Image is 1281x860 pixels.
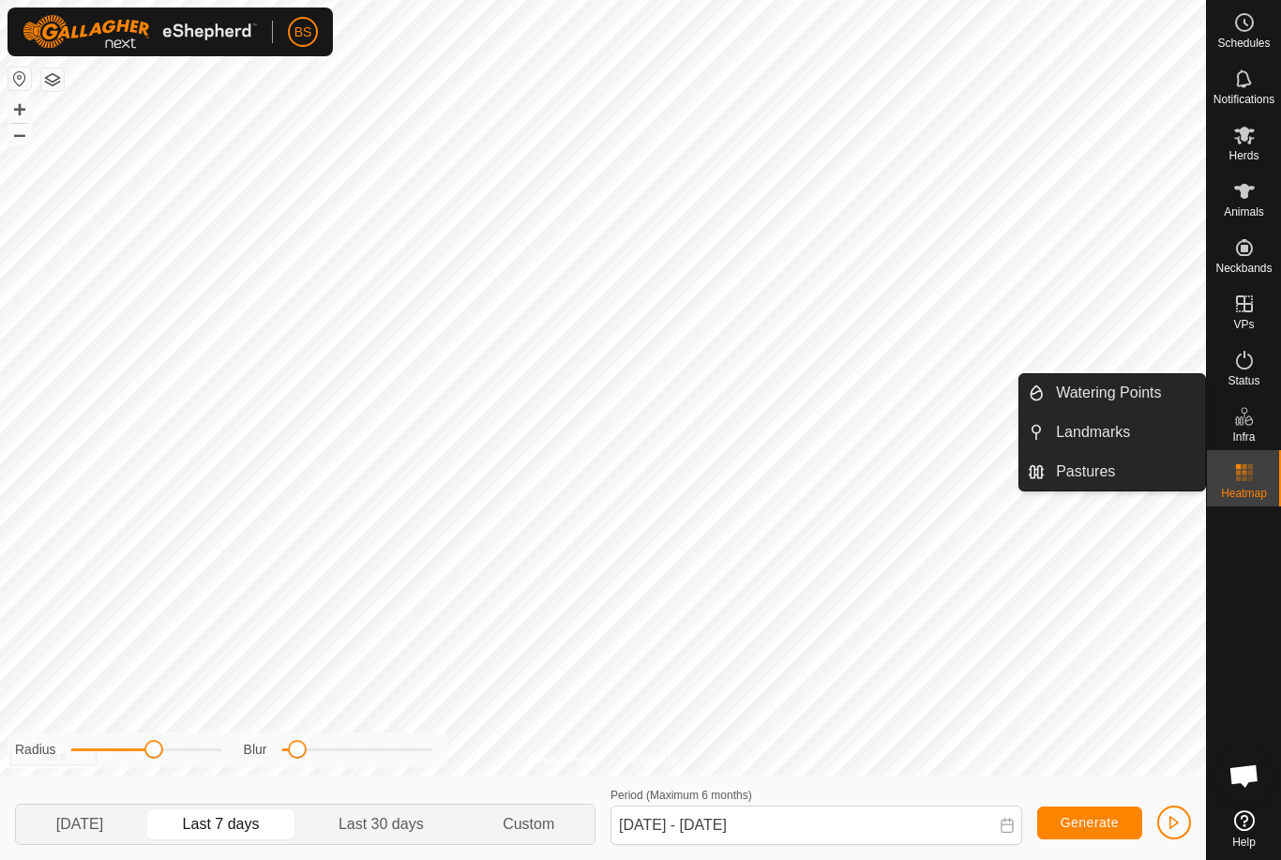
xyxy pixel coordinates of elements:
[1216,747,1273,804] div: Open chat
[1045,453,1205,490] a: Pastures
[1045,374,1205,412] a: Watering Points
[294,23,312,42] span: BS
[8,68,31,90] button: Reset Map
[1233,319,1254,330] span: VPs
[8,98,31,121] button: +
[15,740,56,760] label: Radius
[1232,837,1256,848] span: Help
[1061,815,1119,830] span: Generate
[1228,375,1259,386] span: Status
[1228,150,1258,161] span: Herds
[622,751,677,768] a: Contact Us
[1019,453,1205,490] li: Pastures
[1056,460,1115,483] span: Pastures
[503,813,554,836] span: Custom
[8,123,31,145] button: –
[244,740,267,760] label: Blur
[183,813,260,836] span: Last 7 days
[1056,382,1161,404] span: Watering Points
[1217,38,1270,49] span: Schedules
[1019,374,1205,412] li: Watering Points
[41,68,64,91] button: Map Layers
[1215,263,1272,274] span: Neckbands
[1221,488,1267,499] span: Heatmap
[1019,414,1205,451] li: Landmarks
[23,15,257,49] img: Gallagher Logo
[1056,421,1130,444] span: Landmarks
[1224,206,1264,218] span: Animals
[1213,94,1274,105] span: Notifications
[1232,431,1255,443] span: Infra
[529,751,599,768] a: Privacy Policy
[56,813,103,836] span: [DATE]
[1207,803,1281,855] a: Help
[1045,414,1205,451] a: Landmarks
[610,789,752,802] label: Period (Maximum 6 months)
[339,813,424,836] span: Last 30 days
[1037,807,1142,839] button: Generate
